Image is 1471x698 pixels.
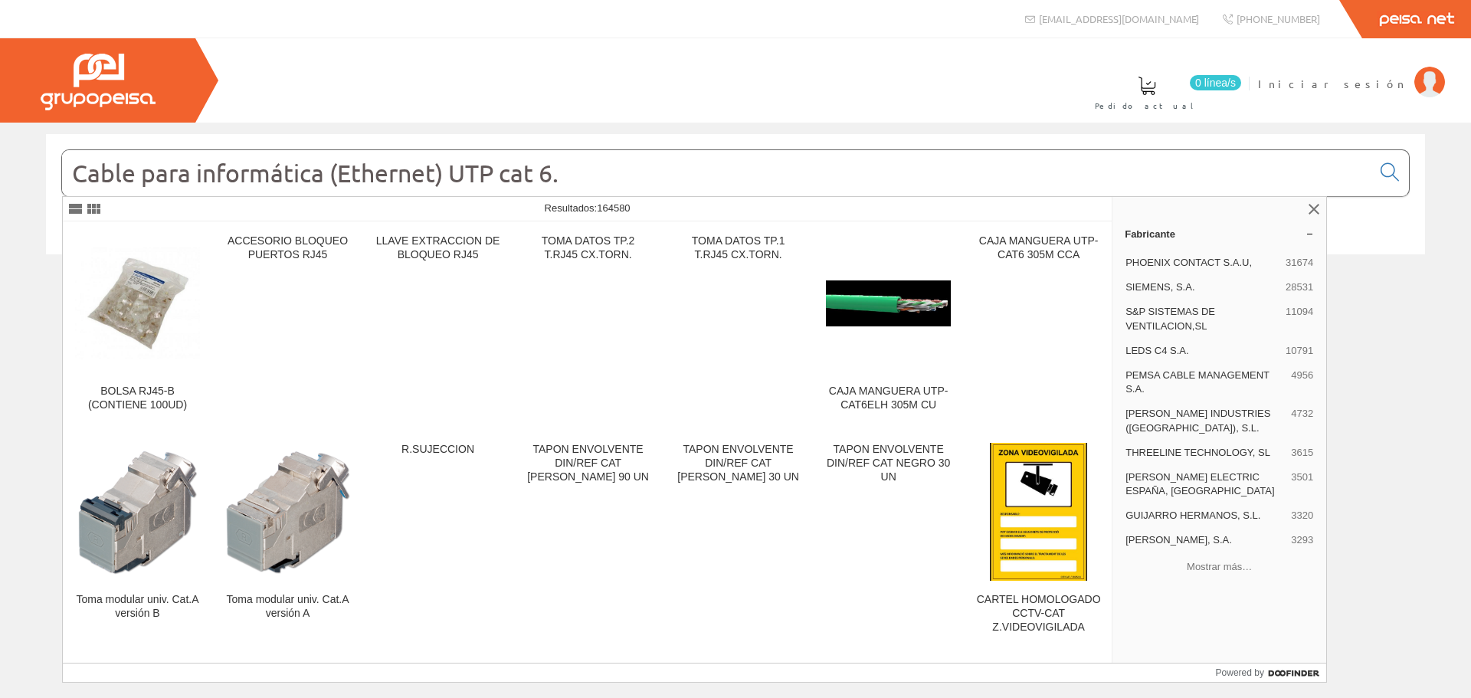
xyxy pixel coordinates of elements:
[826,280,951,326] img: CAJA MANGUERA UTP-CAT6ELH 305M CU
[1125,305,1279,333] span: S&P SISTEMAS DE VENTILACION,SL
[597,202,630,214] span: 164580
[663,431,813,652] a: TAPON ENVOLVENTE DIN/REF CAT [PERSON_NAME] 30 UN
[363,431,513,652] a: R.SUJECCION
[513,222,663,430] a: TOMA DATOS TP.2 T.RJ45 CX.TORN.
[63,431,212,652] a: Toma modular univ. Cat.A versión B Toma modular univ. Cat.A versión B
[1119,555,1320,580] button: Mostrar más…
[375,443,500,457] div: R.SUJECCION
[976,593,1101,634] div: CARTEL HOMOLOGADO CCTV-CAT Z.VIDEOVIGILADA
[225,234,350,262] div: ACCESORIO BLOQUEO PUERTOS RJ45
[526,443,650,484] div: TAPON ENVOLVENTE DIN/REF CAT [PERSON_NAME] 90 UN
[1291,446,1313,460] span: 3615
[663,222,813,430] a: TOMA DATOS TP.1 T.RJ45 CX.TORN.
[75,241,200,365] img: BOLSA RJ45-B (CONTIENE 100UD)
[1125,344,1279,358] span: LEDS C4 S.A.
[1291,470,1313,498] span: 3501
[1286,344,1313,358] span: 10791
[62,150,1371,196] input: Buscar...
[826,385,951,412] div: CAJA MANGUERA UTP-CAT6ELH 305M CU
[213,431,362,652] a: Toma modular univ. Cat.A versión A Toma modular univ. Cat.A versión A
[1125,533,1285,547] span: [PERSON_NAME], S.A.
[814,222,963,430] a: CAJA MANGUERA UTP-CAT6ELH 305M CU CAJA MANGUERA UTP-CAT6ELH 305M CU
[676,234,801,262] div: TOMA DATOS TP.1 T.RJ45 CX.TORN.
[1125,446,1285,460] span: THREELINE TECHNOLOGY, SL
[41,54,156,110] img: Grupo Peisa
[1286,305,1313,333] span: 11094
[46,274,1425,287] div: © Grupo Peisa
[526,234,650,262] div: TOMA DATOS TP.2 T.RJ45 CX.TORN.
[75,450,200,575] img: Toma modular univ. Cat.A versión B
[363,222,513,430] a: LLAVE EXTRACCION DE BLOQUEO RJ45
[1291,509,1313,523] span: 3320
[1216,666,1264,680] span: Powered by
[676,443,801,484] div: TAPON ENVOLVENTE DIN/REF CAT [PERSON_NAME] 30 UN
[1125,256,1279,270] span: PHOENIX CONTACT S.A.U,
[225,593,350,621] div: Toma modular univ. Cat.A versión A
[1112,221,1326,246] a: Fabricante
[1216,664,1327,682] a: Powered by
[1125,470,1285,498] span: [PERSON_NAME] ELECTRIC ESPAÑA, [GEOGRAPHIC_DATA]
[1286,256,1313,270] span: 31674
[75,593,200,621] div: Toma modular univ. Cat.A versión B
[1095,98,1199,113] span: Pedido actual
[964,431,1113,652] a: CARTEL HOMOLOGADO CCTV-CAT Z.VIDEOVIGILADA CARTEL HOMOLOGADO CCTV-CAT Z.VIDEOVIGILADA
[1190,75,1241,90] span: 0 línea/s
[1258,64,1445,78] a: Iniciar sesión
[990,443,1087,581] img: CARTEL HOMOLOGADO CCTV-CAT Z.VIDEOVIGILADA
[1125,407,1285,434] span: [PERSON_NAME] INDUSTRIES ([GEOGRAPHIC_DATA]), S.L.
[1125,509,1285,523] span: GUIJARRO HERMANOS, S.L.
[1237,12,1320,25] span: [PHONE_NUMBER]
[513,431,663,652] a: TAPON ENVOLVENTE DIN/REF CAT [PERSON_NAME] 90 UN
[964,222,1113,430] a: CAJA MANGUERA UTP-CAT6 305M CCA
[225,450,350,575] img: Toma modular univ. Cat.A versión A
[1291,369,1313,396] span: 4956
[213,222,362,430] a: ACCESORIO BLOQUEO PUERTOS RJ45
[976,234,1101,262] div: CAJA MANGUERA UTP-CAT6 305M CCA
[1125,369,1285,396] span: PEMSA CABLE MANAGEMENT S.A.
[1291,407,1313,434] span: 4732
[545,202,631,214] span: Resultados:
[1039,12,1199,25] span: [EMAIL_ADDRESS][DOMAIN_NAME]
[826,443,951,484] div: TAPON ENVOLVENTE DIN/REF CAT NEGRO 30 UN
[1125,280,1279,294] span: SIEMENS, S.A.
[1258,76,1407,91] span: Iniciar sesión
[1291,533,1313,547] span: 3293
[814,431,963,652] a: TAPON ENVOLVENTE DIN/REF CAT NEGRO 30 UN
[63,222,212,430] a: BOLSA RJ45-B (CONTIENE 100UD) BOLSA RJ45-B (CONTIENE 100UD)
[1286,280,1313,294] span: 28531
[375,234,500,262] div: LLAVE EXTRACCION DE BLOQUEO RJ45
[75,385,200,412] div: BOLSA RJ45-B (CONTIENE 100UD)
